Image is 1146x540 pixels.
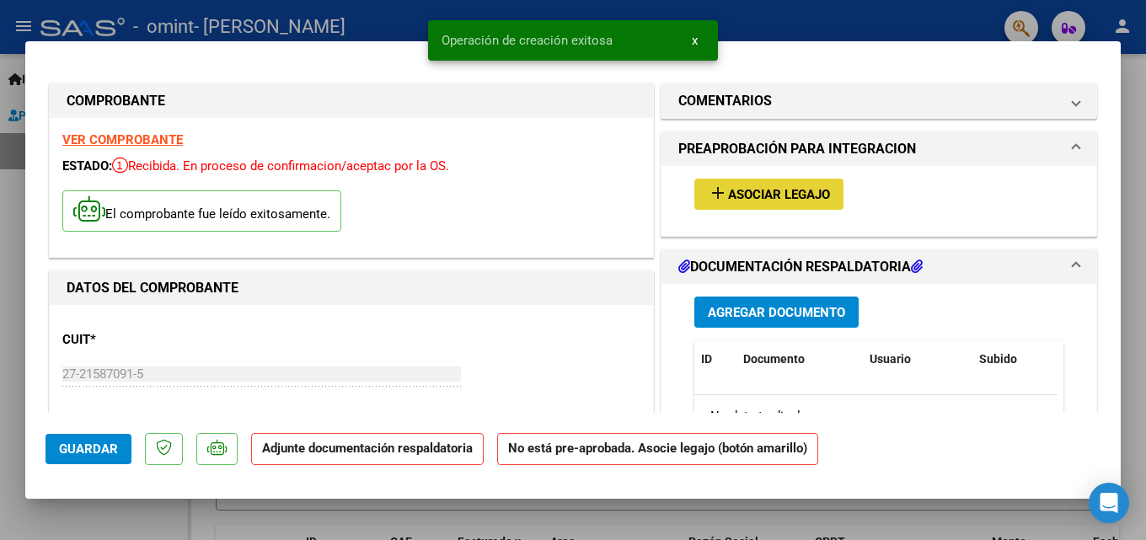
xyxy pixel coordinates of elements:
strong: No está pre-aprobada. Asocie legajo (botón amarillo) [497,433,818,466]
span: Asociar Legajo [728,187,830,202]
datatable-header-cell: Acción [1057,341,1141,377]
button: x [678,25,711,56]
mat-expansion-panel-header: DOCUMENTACIÓN RESPALDATORIA [661,250,1096,284]
p: CUIT [62,330,236,350]
datatable-header-cell: Usuario [863,341,972,377]
mat-icon: add [708,183,728,203]
span: Guardar [59,441,118,457]
h1: COMENTARIOS [678,91,772,111]
span: Documento [743,352,805,366]
p: El comprobante fue leído exitosamente. [62,190,341,232]
mat-expansion-panel-header: COMENTARIOS [661,84,1096,118]
datatable-header-cell: ID [694,341,736,377]
strong: COMPROBANTE [67,93,165,109]
span: Usuario [870,352,911,366]
div: Open Intercom Messenger [1089,483,1129,523]
datatable-header-cell: Documento [736,341,863,377]
strong: Adjunte documentación respaldatoria [262,441,473,456]
button: Guardar [46,434,131,464]
span: x [692,33,698,48]
span: ID [701,352,712,366]
span: ESTADO: [62,158,112,174]
strong: DATOS DEL COMPROBANTE [67,280,238,296]
span: Recibida. En proceso de confirmacion/aceptac por la OS. [112,158,449,174]
button: Asociar Legajo [694,179,843,210]
a: VER COMPROBANTE [62,132,183,147]
span: Agregar Documento [708,305,845,320]
div: No data to display [694,395,1058,437]
h1: PREAPROBACIÓN PARA INTEGRACION [678,139,916,159]
button: Agregar Documento [694,297,859,328]
h1: DOCUMENTACIÓN RESPALDATORIA [678,257,923,277]
mat-expansion-panel-header: PREAPROBACIÓN PARA INTEGRACION [661,132,1096,166]
datatable-header-cell: Subido [972,341,1057,377]
span: Operación de creación exitosa [442,32,613,49]
div: PREAPROBACIÓN PARA INTEGRACION [661,166,1096,236]
span: Subido [979,352,1017,366]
